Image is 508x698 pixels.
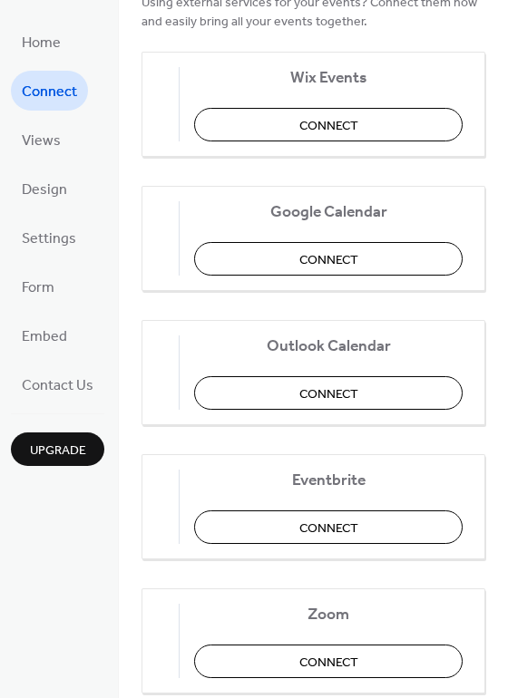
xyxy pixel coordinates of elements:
[11,22,72,62] a: Home
[194,645,463,678] button: Connect
[11,364,104,404] a: Contact Us
[194,202,463,221] span: Google Calendar
[194,470,463,490] span: Eventbrite
[194,108,463,141] button: Connect
[30,441,86,460] span: Upgrade
[194,68,463,87] span: Wix Events
[299,250,358,269] span: Connect
[299,384,358,403] span: Connect
[299,519,358,538] span: Connect
[22,323,67,352] span: Embed
[194,376,463,410] button: Connect
[11,120,72,160] a: Views
[11,71,88,111] a: Connect
[194,510,463,544] button: Connect
[22,176,67,205] span: Design
[11,315,78,355] a: Embed
[22,225,76,254] span: Settings
[11,218,87,257] a: Settings
[194,242,463,276] button: Connect
[22,372,93,401] span: Contact Us
[22,274,54,303] span: Form
[194,336,463,355] span: Outlook Calendar
[11,432,104,466] button: Upgrade
[299,653,358,672] span: Connect
[11,169,78,208] a: Design
[22,29,61,58] span: Home
[299,116,358,135] span: Connect
[22,127,61,156] span: Views
[11,267,65,306] a: Form
[194,605,463,624] span: Zoom
[22,78,77,107] span: Connect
